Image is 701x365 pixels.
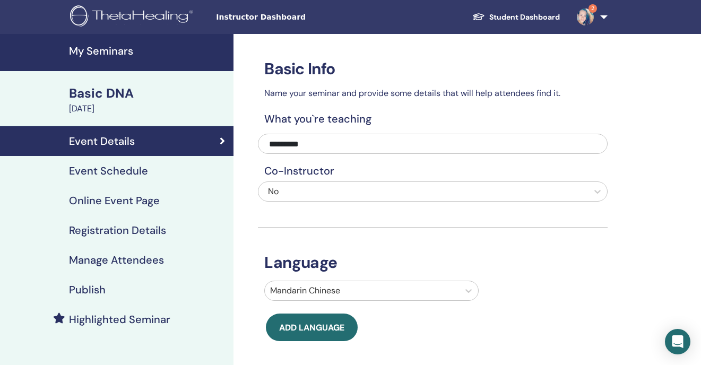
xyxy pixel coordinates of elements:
[216,12,375,23] span: Instructor Dashboard
[69,283,106,296] h4: Publish
[577,8,594,25] img: default.jpg
[69,254,164,266] h4: Manage Attendees
[63,84,233,115] a: Basic DNA[DATE]
[268,186,279,197] span: No
[69,84,227,102] div: Basic DNA
[279,322,344,333] span: Add language
[258,112,608,125] h4: What you`re teaching
[258,59,608,79] h3: Basic Info
[258,253,608,272] h3: Language
[472,12,485,21] img: graduation-cap-white.svg
[464,7,568,27] a: Student Dashboard
[69,45,227,57] h4: My Seminars
[258,164,608,177] h4: Co-Instructor
[258,87,608,100] p: Name your seminar and provide some details that will help attendees find it.
[69,194,160,207] h4: Online Event Page
[589,4,597,13] span: 2
[69,313,170,326] h4: Highlighted Seminar
[69,102,227,115] div: [DATE]
[665,329,690,354] div: Open Intercom Messenger
[69,224,166,237] h4: Registration Details
[69,164,148,177] h4: Event Schedule
[69,135,135,147] h4: Event Details
[70,5,197,29] img: logo.png
[266,314,358,341] button: Add language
